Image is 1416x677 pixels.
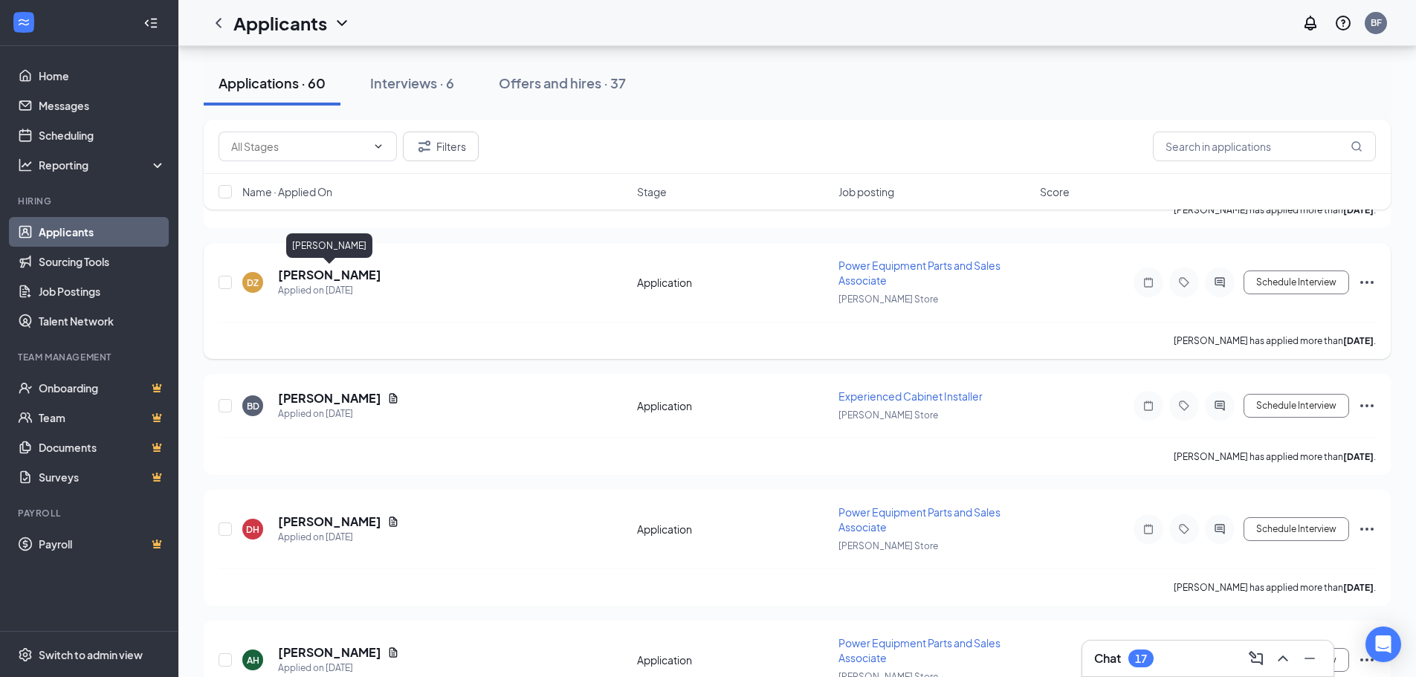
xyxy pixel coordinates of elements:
svg: Ellipses [1358,651,1376,669]
span: Power Equipment Parts and Sales Associate [838,505,1000,534]
svg: Ellipses [1358,273,1376,291]
svg: Collapse [143,16,158,30]
button: Schedule Interview [1244,394,1349,418]
button: Schedule Interview [1244,271,1349,294]
a: Home [39,61,166,91]
a: Talent Network [39,306,166,336]
div: Applied on [DATE] [278,406,399,421]
h5: [PERSON_NAME] [278,390,381,406]
button: Schedule Interview [1244,517,1349,541]
button: Filter Filters [403,132,479,161]
svg: Note [1139,400,1157,412]
div: Switch to admin view [39,647,143,662]
svg: Analysis [18,158,33,172]
a: TeamCrown [39,403,166,433]
div: [PERSON_NAME] [286,233,372,258]
svg: ActiveChat [1211,523,1229,535]
h5: [PERSON_NAME] [278,514,381,530]
span: Stage [637,184,667,199]
svg: QuestionInfo [1334,14,1352,32]
svg: WorkstreamLogo [16,15,31,30]
a: PayrollCrown [39,529,166,559]
a: Messages [39,91,166,120]
div: Offers and hires · 37 [499,74,626,92]
button: ChevronUp [1271,647,1295,670]
svg: ActiveChat [1211,276,1229,288]
a: Job Postings [39,276,166,306]
svg: Settings [18,647,33,662]
span: Power Equipment Parts and Sales Associate [838,259,1000,287]
div: Application [637,275,830,290]
button: ComposeMessage [1244,647,1268,670]
div: AH [247,654,259,667]
svg: Note [1139,276,1157,288]
svg: Document [387,647,399,658]
b: [DATE] [1343,335,1374,346]
h3: Chat [1094,650,1121,667]
svg: ChevronDown [333,14,351,32]
a: Sourcing Tools [39,247,166,276]
div: Team Management [18,351,163,363]
div: BD [247,400,259,412]
svg: Ellipses [1358,520,1376,538]
b: [DATE] [1343,451,1374,462]
svg: Ellipses [1358,397,1376,415]
svg: Notifications [1302,14,1319,32]
b: [DATE] [1343,582,1374,593]
svg: Tag [1175,523,1193,535]
span: Power Equipment Parts and Sales Associate [838,636,1000,664]
div: DH [246,523,259,536]
svg: Minimize [1301,650,1319,667]
a: Scheduling [39,120,166,150]
a: Applicants [39,217,166,247]
svg: Tag [1175,400,1193,412]
svg: Tag [1175,276,1193,288]
div: Application [637,652,830,667]
div: Application [637,522,830,537]
div: Application [637,398,830,413]
div: DZ [247,276,259,289]
svg: ActiveChat [1211,400,1229,412]
p: [PERSON_NAME] has applied more than . [1174,334,1376,347]
svg: ComposeMessage [1247,650,1265,667]
span: [PERSON_NAME] Store [838,294,938,305]
input: All Stages [231,138,366,155]
span: [PERSON_NAME] Store [838,409,938,421]
svg: ChevronUp [1274,650,1292,667]
p: [PERSON_NAME] has applied more than . [1174,450,1376,463]
h5: [PERSON_NAME] [278,267,381,283]
div: Payroll [18,507,163,519]
h1: Applicants [233,10,327,36]
div: Applied on [DATE] [278,661,399,676]
span: Job posting [838,184,894,199]
div: Open Intercom Messenger [1365,626,1401,662]
div: Applications · 60 [219,74,326,92]
a: OnboardingCrown [39,373,166,403]
button: Minimize [1298,647,1322,670]
svg: Note [1139,523,1157,535]
svg: Document [387,392,399,404]
a: SurveysCrown [39,462,166,492]
svg: Filter [416,137,433,155]
span: Score [1040,184,1070,199]
svg: ChevronDown [372,140,384,152]
svg: ChevronLeft [210,14,227,32]
div: Hiring [18,195,163,207]
svg: MagnifyingGlass [1351,140,1362,152]
input: Search in applications [1153,132,1376,161]
div: Reporting [39,158,167,172]
span: [PERSON_NAME] Store [838,540,938,551]
div: BF [1371,16,1382,29]
svg: Document [387,516,399,528]
div: Applied on [DATE] [278,530,399,545]
div: Applied on [DATE] [278,283,381,298]
div: 17 [1135,652,1147,665]
div: Interviews · 6 [370,74,454,92]
span: Name · Applied On [242,184,332,199]
p: [PERSON_NAME] has applied more than . [1174,581,1376,594]
a: DocumentsCrown [39,433,166,462]
span: Experienced Cabinet Installer [838,389,983,403]
h5: [PERSON_NAME] [278,644,381,661]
